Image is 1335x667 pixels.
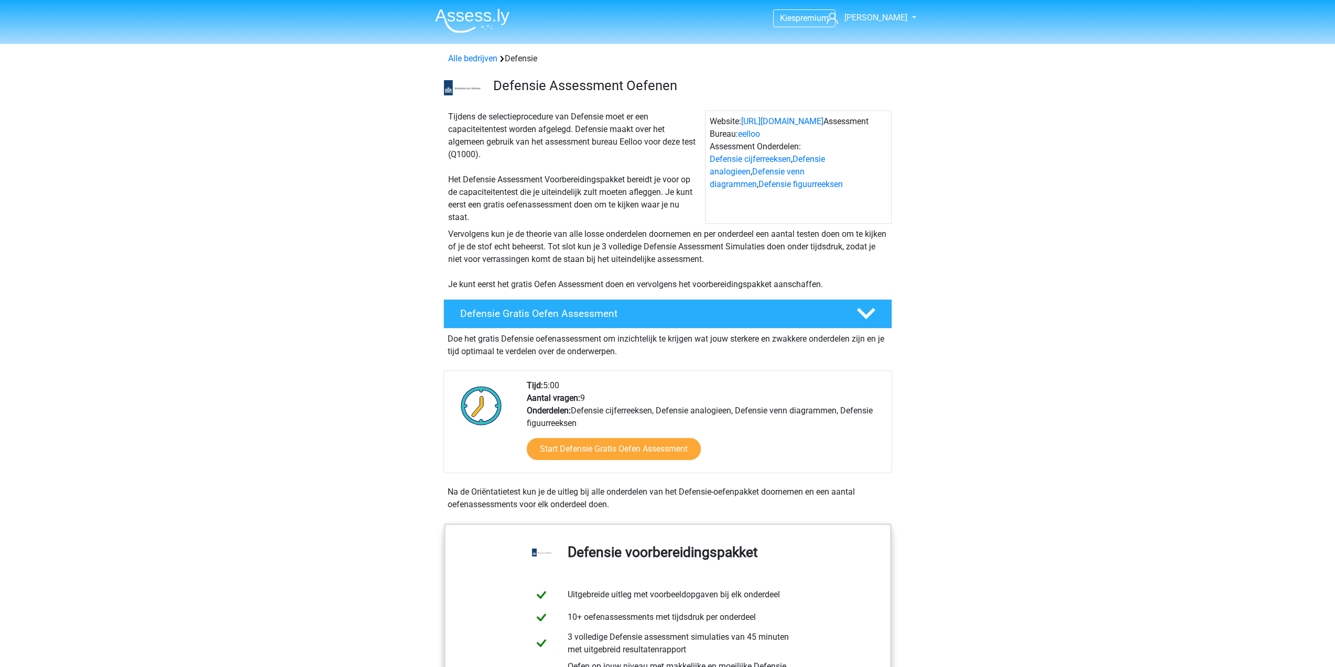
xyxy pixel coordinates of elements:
[527,406,571,415] b: Onderdelen:
[844,13,907,23] span: [PERSON_NAME]
[439,299,896,329] a: Defensie Gratis Oefen Assessment
[448,53,497,63] a: Alle bedrijven
[444,228,892,291] div: Vervolgens kun je de theorie van alle losse onderdelen doornemen en per onderdeel een aantal test...
[710,154,825,177] a: Defensie analogieen
[741,116,823,126] a: [URL][DOMAIN_NAME]
[796,13,829,23] span: premium
[460,308,840,320] h4: Defensie Gratis Oefen Assessment
[780,13,796,23] span: Kies
[444,111,705,224] div: Tijdens de selectieprocedure van Defensie moet er een capaciteitentest worden afgelegd. Defensie ...
[758,179,843,189] a: Defensie figuurreeksen
[710,167,805,189] a: Defensie venn diagrammen
[527,380,543,390] b: Tijd:
[443,486,892,511] div: Na de Oriëntatietest kun je de uitleg bij alle onderdelen van het Defensie-oefenpakket doornemen ...
[455,379,508,432] img: Klok
[435,8,509,33] img: Assessly
[443,329,892,358] div: Doe het gratis Defensie oefenassessment om inzichtelijk te krijgen wat jouw sterkere en zwakkere ...
[705,111,892,224] div: Website: Assessment Bureau: Assessment Onderdelen: , , ,
[519,379,891,473] div: 5:00 9 Defensie cijferreeksen, Defensie analogieen, Defensie venn diagrammen, Defensie figuurreeksen
[774,11,835,25] a: Kiespremium
[527,438,701,460] a: Start Defensie Gratis Oefen Assessment
[444,52,892,65] div: Defensie
[493,78,884,94] h3: Defensie Assessment Oefenen
[738,129,760,139] a: eelloo
[710,154,791,164] a: Defensie cijferreeksen
[527,393,580,403] b: Aantal vragen:
[822,12,908,24] a: [PERSON_NAME]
